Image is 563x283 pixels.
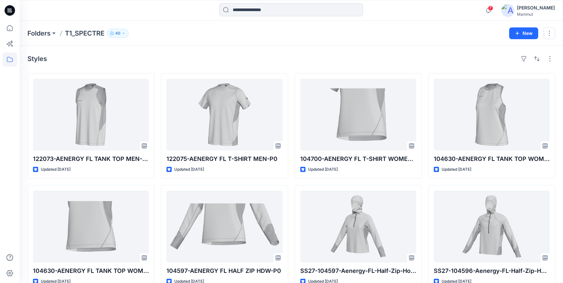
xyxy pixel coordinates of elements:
div: Mammut [517,12,555,17]
p: 104630-AENERGY FL TANK TOP WOMEN-P0_MAM [434,154,550,164]
p: 122075-AENERGY FL T-SHIRT MEN-P0 [166,154,282,164]
a: SS27-104597-Aenergy-FL-Half-Zip-Hoody-Women-P0-Mammut [300,191,416,262]
a: 122073-AENERGY FL TANK TOP MEN-P0 [33,79,149,150]
p: 104630-AENERGY FL TANK TOP WOMEN-P0 [33,266,149,275]
p: 40 [115,30,120,37]
p: SS27-104597-Aenergy-FL-Half-Zip-Hoody-Women-P0-Mammut [300,266,416,275]
button: New [509,27,538,39]
p: T1_SPECTRE [65,29,104,38]
p: Updated [DATE] [308,166,338,173]
img: avatar [501,4,514,17]
p: Updated [DATE] [41,166,70,173]
button: 40 [107,29,129,38]
a: 122075-AENERGY FL T-SHIRT MEN-P0 [166,79,282,150]
p: 122073-AENERGY FL TANK TOP MEN-P0 [33,154,149,164]
p: Updated [DATE] [442,166,471,173]
p: 104597-AENERGY FL HALF ZIP HDW-P0 [166,266,282,275]
p: SS27-104596-Aenergy-FL-Half-Zip-Hoody-Men-P0-Mammut [434,266,550,275]
a: SS27-104596-Aenergy-FL-Half-Zip-Hoody-Men-P0-Mammut [434,191,550,262]
a: 104700-AENERGY FL T-SHIRT WOMEN-P0 [300,79,416,150]
div: [PERSON_NAME] [517,4,555,12]
a: 104597-AENERGY FL HALF ZIP HDW-P0 [166,191,282,262]
span: 7 [488,6,493,11]
a: Folders [27,29,51,38]
h4: Styles [27,55,47,63]
p: 104700-AENERGY FL T-SHIRT WOMEN-P0 [300,154,416,164]
p: Updated [DATE] [174,166,204,173]
a: 104630-AENERGY FL TANK TOP WOMEN-P0 [33,191,149,262]
a: 104630-AENERGY FL TANK TOP WOMEN-P0_MAM [434,79,550,150]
